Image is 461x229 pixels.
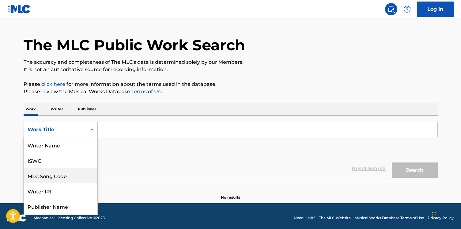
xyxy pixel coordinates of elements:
[24,103,38,116] p: Work
[7,5,31,13] img: MLC Logo
[403,6,411,13] img: help
[24,153,97,168] div: ISWC
[24,168,97,183] div: MLC Song Code
[130,89,164,94] a: Terms of Use
[430,200,461,229] div: Widget chat
[41,81,65,87] a: click here
[428,215,454,221] a: Privacy Policy
[28,126,83,133] div: Work Title
[24,122,438,181] form: Search Form
[401,3,413,15] div: Help
[387,6,395,13] img: search
[24,59,438,66] p: The accuracy and completeness of The MLC's data is determined solely by our Members.
[319,215,351,221] a: The MLC Website
[24,66,438,73] p: It is not an authoritative source for recording information.
[430,200,461,229] iframe: Chat Widget
[24,81,438,88] p: Please for more information about the terms used in the database.
[24,199,97,214] div: Publisher Name
[76,103,98,116] p: Publisher
[221,187,240,200] p: No results
[385,3,397,15] a: Public Search
[432,206,436,224] div: Trascina
[294,215,315,221] a: Need Help?
[354,215,424,221] a: Musical Works Database Terms of Use
[49,103,65,116] p: Writer
[24,88,438,95] p: Please review the Musical Works Database
[24,36,245,54] h1: The MLC Public Work Search
[417,2,454,17] a: Log In
[24,137,97,153] div: Writer Name
[34,215,105,221] span: Mechanical Licensing Collective © 2025
[24,183,97,199] div: Writer IPI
